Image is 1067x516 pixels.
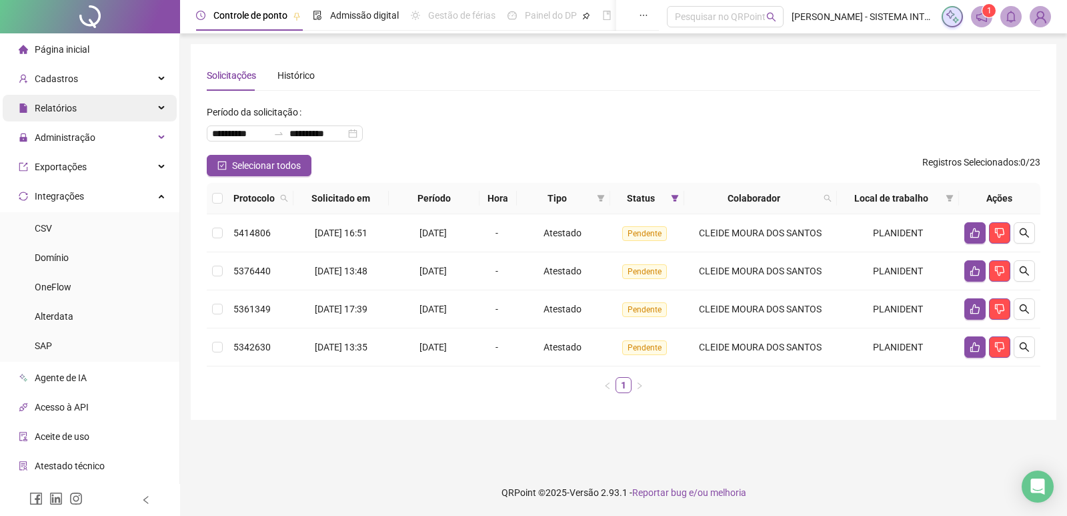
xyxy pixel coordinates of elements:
[233,266,271,276] span: 5376440
[544,266,582,276] span: Atestado
[213,10,287,21] span: Controle de ponto
[35,372,87,383] span: Agente de IA
[280,194,288,202] span: search
[35,282,71,292] span: OneFlow
[544,228,582,238] span: Atestado
[233,342,271,352] span: 5342630
[522,191,592,206] span: Tipo
[315,228,367,238] span: [DATE] 16:51
[622,340,667,355] span: Pendente
[35,252,69,263] span: Domínio
[945,9,960,24] img: sparkle-icon.fc2bf0ac1784a2077858766a79e2daf3.svg
[946,194,954,202] span: filter
[544,304,582,314] span: Atestado
[233,191,275,206] span: Protocolo
[19,74,28,83] span: user-add
[922,155,1040,176] span: : 0 / 23
[994,304,1005,314] span: dislike
[19,461,28,471] span: solution
[419,342,447,352] span: [DATE]
[994,266,1005,276] span: dislike
[232,158,301,173] span: Selecionar todos
[616,191,666,206] span: Status
[632,487,746,498] span: Reportar bug e/ou melhoria
[570,487,599,498] span: Versão
[594,188,608,208] span: filter
[837,328,959,366] td: PLANIDENT
[544,342,582,352] span: Atestado
[273,128,284,139] span: swap-right
[525,10,577,21] span: Painel do DP
[632,377,648,393] button: right
[792,9,934,24] span: [PERSON_NAME] - SISTEMA INTEGRADO DE SAUDE ORAL LTDA
[495,342,498,352] span: -
[837,252,959,290] td: PLANIDENT
[479,183,517,214] th: Hora
[495,266,498,276] span: -
[19,133,28,142] span: lock
[604,382,612,390] span: left
[766,12,776,22] span: search
[600,377,616,393] button: left
[964,191,1035,206] div: Ações
[19,403,28,412] span: api
[19,162,28,172] span: export
[19,432,28,441] span: audit
[616,377,632,393] li: 1
[842,191,940,206] span: Local de trabalho
[419,266,447,276] span: [DATE]
[35,44,89,55] span: Página inicial
[1030,7,1050,27] img: 91448
[699,266,822,276] span: CLEIDE MOURA DOS SANTOS
[1019,228,1030,238] span: search
[987,6,992,15] span: 1
[389,183,479,214] th: Período
[1022,471,1054,503] div: Open Intercom Messenger
[315,266,367,276] span: [DATE] 13:48
[495,228,498,238] span: -
[582,12,590,20] span: pushpin
[35,191,84,202] span: Integrações
[699,342,822,352] span: CLEIDE MOURA DOS SANTOS
[1005,11,1017,23] span: bell
[293,12,301,20] span: pushpin
[1019,266,1030,276] span: search
[976,11,988,23] span: notification
[273,128,284,139] span: to
[690,191,818,206] span: Colaborador
[1019,304,1030,314] span: search
[35,73,78,84] span: Cadastros
[922,157,1018,168] span: Registros Selecionados
[35,311,73,322] span: Alterdata
[622,264,667,279] span: Pendente
[824,194,832,202] span: search
[35,461,105,471] span: Atestado técnico
[994,342,1005,352] span: dislike
[636,382,644,390] span: right
[35,431,89,442] span: Aceite de uso
[668,188,682,208] span: filter
[293,183,389,214] th: Solicitado em
[600,377,616,393] li: Página anterior
[699,304,822,314] span: CLEIDE MOURA DOS SANTOS
[35,103,77,113] span: Relatórios
[217,161,227,170] span: check-square
[49,492,63,505] span: linkedin
[419,228,447,238] span: [DATE]
[29,492,43,505] span: facebook
[180,469,1067,516] footer: QRPoint © 2025 - 2.93.1 -
[207,101,307,123] label: Período da solicitação
[19,103,28,113] span: file
[233,228,271,238] span: 5414806
[35,132,95,143] span: Administração
[315,304,367,314] span: [DATE] 17:39
[419,304,447,314] span: [DATE]
[837,214,959,252] td: PLANIDENT
[970,342,980,352] span: like
[411,11,420,20] span: sun
[207,155,311,176] button: Selecionar todos
[639,11,648,20] span: ellipsis
[35,340,52,351] span: SAP
[821,188,834,208] span: search
[35,223,52,234] span: CSV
